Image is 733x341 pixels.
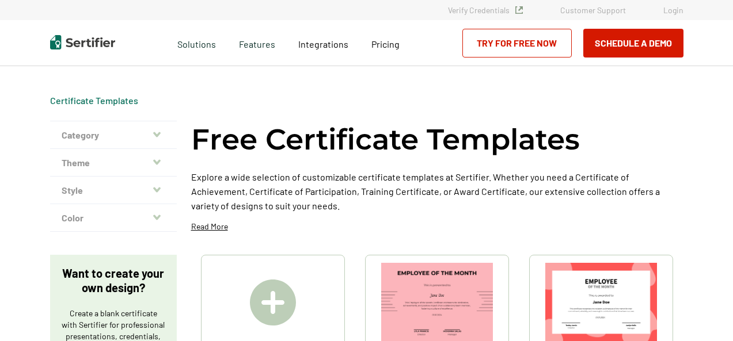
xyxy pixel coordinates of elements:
img: Sertifier | Digital Credentialing Platform [50,35,115,49]
img: Verified [515,6,523,14]
a: Verify Credentials [448,5,523,15]
a: Integrations [298,36,348,50]
p: Explore a wide selection of customizable certificate templates at Sertifier. Whether you need a C... [191,170,683,213]
button: Theme [50,149,177,177]
p: Read More [191,221,228,232]
p: Want to create your own design? [62,266,165,295]
a: Certificate Templates [50,95,138,106]
span: Solutions [177,36,216,50]
a: Pricing [371,36,400,50]
button: Color [50,204,177,232]
a: Login [663,5,683,15]
span: Integrations [298,39,348,49]
span: Pricing [371,39,400,49]
div: Breadcrumb [50,95,138,106]
h1: Free Certificate Templates [191,121,580,158]
img: Create A Blank Certificate [250,279,296,325]
a: Customer Support [560,5,626,15]
button: Category [50,121,177,149]
span: Features [239,36,275,50]
button: Style [50,177,177,204]
a: Try for Free Now [462,29,572,58]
